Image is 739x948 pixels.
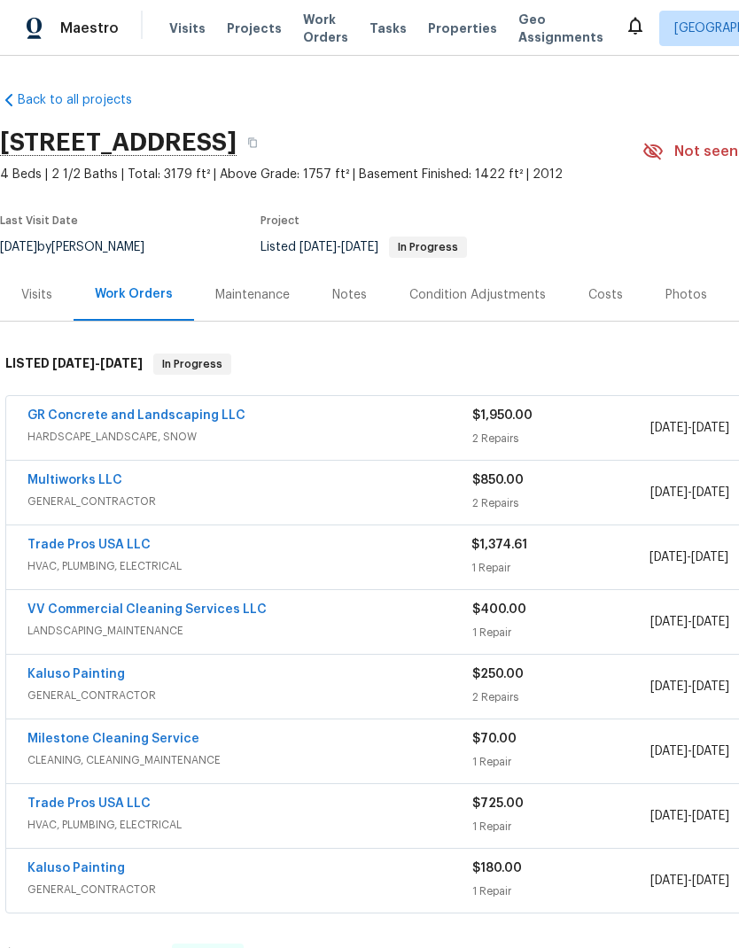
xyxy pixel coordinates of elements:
[518,11,603,46] span: Geo Assignments
[215,286,290,304] div: Maintenance
[60,19,119,37] span: Maestro
[27,862,125,874] a: Kaluso Painting
[650,422,688,434] span: [DATE]
[27,733,199,745] a: Milestone Cleaning Service
[227,19,282,37] span: Projects
[27,668,125,680] a: Kaluso Painting
[27,881,472,898] span: GENERAL_CONTRACTOR
[27,816,472,834] span: HVAC, PLUMBING, ELECTRICAL
[95,285,173,303] div: Work Orders
[472,494,650,512] div: 2 Repairs
[27,428,472,446] span: HARDSCAPE_LANDSCAPE, SNOW
[52,357,95,369] span: [DATE]
[650,678,729,695] span: -
[692,616,729,628] span: [DATE]
[650,680,688,693] span: [DATE]
[650,807,729,825] span: -
[650,484,729,501] span: -
[472,624,650,641] div: 1 Repair
[472,753,650,771] div: 1 Repair
[472,733,517,745] span: $70.00
[472,668,524,680] span: $250.00
[52,357,143,369] span: -
[665,286,707,304] div: Photos
[471,539,527,551] span: $1,374.61
[472,882,650,900] div: 1 Repair
[472,430,650,447] div: 2 Repairs
[391,242,465,253] span: In Progress
[27,603,267,616] a: VV Commercial Cleaning Services LLC
[261,215,299,226] span: Project
[472,818,650,835] div: 1 Repair
[692,422,729,434] span: [DATE]
[155,355,229,373] span: In Progress
[5,354,143,375] h6: LISTED
[27,622,472,640] span: LANDSCAPING_MAINTENANCE
[21,286,52,304] div: Visits
[650,810,688,822] span: [DATE]
[472,797,524,810] span: $725.00
[27,474,122,486] a: Multiworks LLC
[299,241,337,253] span: [DATE]
[692,874,729,887] span: [DATE]
[472,409,533,422] span: $1,950.00
[303,11,348,46] span: Work Orders
[27,687,472,704] span: GENERAL_CONTRACTOR
[650,486,688,499] span: [DATE]
[650,548,728,566] span: -
[471,559,649,577] div: 1 Repair
[691,551,728,563] span: [DATE]
[341,241,378,253] span: [DATE]
[27,493,472,510] span: GENERAL_CONTRACTOR
[472,862,522,874] span: $180.00
[332,286,367,304] div: Notes
[27,539,151,551] a: Trade Pros USA LLC
[650,872,729,890] span: -
[169,19,206,37] span: Visits
[692,745,729,758] span: [DATE]
[428,19,497,37] span: Properties
[650,874,688,887] span: [DATE]
[650,613,729,631] span: -
[237,127,268,159] button: Copy Address
[100,357,143,369] span: [DATE]
[650,616,688,628] span: [DATE]
[588,286,623,304] div: Costs
[261,241,467,253] span: Listed
[650,745,688,758] span: [DATE]
[472,688,650,706] div: 2 Repairs
[409,286,546,304] div: Condition Adjustments
[27,409,245,422] a: GR Concrete and Landscaping LLC
[299,241,378,253] span: -
[650,551,687,563] span: [DATE]
[472,474,524,486] span: $850.00
[27,751,472,769] span: CLEANING, CLEANING_MAINTENANCE
[650,742,729,760] span: -
[692,810,729,822] span: [DATE]
[369,22,407,35] span: Tasks
[692,486,729,499] span: [DATE]
[650,419,729,437] span: -
[27,797,151,810] a: Trade Pros USA LLC
[27,557,471,575] span: HVAC, PLUMBING, ELECTRICAL
[692,680,729,693] span: [DATE]
[472,603,526,616] span: $400.00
